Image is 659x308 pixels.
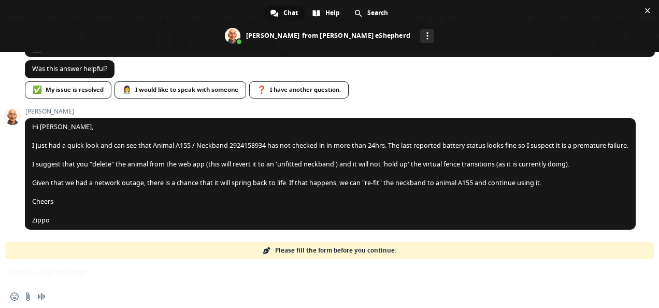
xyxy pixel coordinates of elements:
[306,5,347,21] div: Help
[325,5,340,21] span: Help
[264,5,305,21] div: Chat
[24,292,32,301] span: Send a file
[25,81,111,99] div: My issue is resolved
[32,64,107,73] span: Was this answer helpful?
[33,86,42,94] span: ✅
[37,292,46,301] span: Audio message
[257,86,266,94] span: ❓
[114,81,246,99] div: I would like to speak with someone
[25,108,636,115] span: [PERSON_NAME]
[348,5,395,21] div: Search
[275,242,396,259] span: Please fill the form before you continue.
[367,5,388,21] span: Search
[642,5,653,16] span: Close chat
[32,122,628,225] span: Hi [PERSON_NAME], I just had a quick look and can see that Animal A155 / Neckband 2924158934 has ...
[420,29,434,43] div: More channels
[283,5,298,21] span: Chat
[122,86,132,94] span: 👩‍⚕️
[249,81,349,99] div: I have another question.
[10,292,19,301] span: Insert an emoji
